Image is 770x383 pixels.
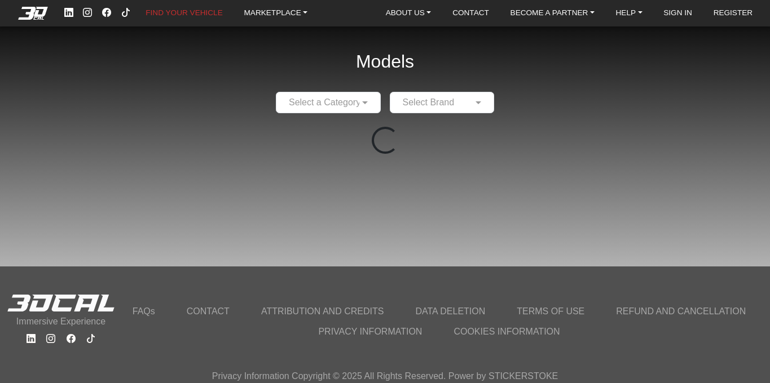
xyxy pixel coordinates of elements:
[447,322,566,342] a: COOKIES INFORMATION
[609,301,753,322] a: REFUND AND CANCELLATION
[126,301,162,322] a: FAQs
[709,6,758,21] a: REGISTER
[659,6,697,21] a: SIGN IN
[506,6,599,21] a: BECOME A PARTNER
[448,6,494,21] a: CONTACT
[254,301,391,322] a: ATTRIBUTION AND CREDITS
[240,6,313,21] a: MARKETPLACE
[408,301,492,322] a: DATA DELETION
[510,301,591,322] a: TERMS OF USE
[212,369,558,383] p: Privacy Information Copyright © 2025 All Rights Reserved. Power by STICKERSTOKE
[381,6,436,21] a: ABOUT US
[141,6,227,21] a: FIND YOUR VEHICLE
[356,36,414,87] h2: Models
[311,322,429,342] a: PRIVACY INFORMATION
[611,6,647,21] a: HELP
[7,315,115,328] p: Immersive Experience
[180,301,236,322] a: CONTACT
